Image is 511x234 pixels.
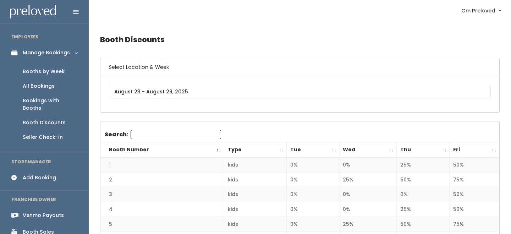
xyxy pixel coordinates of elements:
[105,130,221,139] label: Search:
[100,157,224,172] td: 1
[450,172,499,187] td: 75%
[396,172,450,187] td: 50%
[450,142,499,158] th: Fri: activate to sort column ascending
[100,217,224,232] td: 5
[23,119,66,126] div: Booth Discounts
[23,134,63,141] div: Seller Check-in
[224,217,287,232] td: kids
[23,212,64,219] div: Venmo Payouts
[23,82,55,90] div: All Bookings
[450,202,499,217] td: 50%
[287,187,339,202] td: 0%
[109,85,491,98] input: August 23 - August 29, 2025
[461,7,495,15] span: Gm Preloved
[450,217,499,232] td: 75%
[23,68,65,75] div: Booths by Week
[339,172,397,187] td: 25%
[454,3,508,18] a: Gm Preloved
[23,97,77,112] div: Bookings with Booths
[23,174,56,181] div: Add Booking
[287,142,339,158] th: Tue: activate to sort column ascending
[450,157,499,172] td: 50%
[100,142,224,158] th: Booth Number: activate to sort column descending
[100,187,224,202] td: 3
[287,157,339,172] td: 0%
[287,217,339,232] td: 0%
[224,172,287,187] td: kids
[339,202,397,217] td: 0%
[396,142,450,158] th: Thu: activate to sort column ascending
[224,202,287,217] td: kids
[287,202,339,217] td: 0%
[396,187,450,202] td: 0%
[100,30,500,49] h4: Booth Discounts
[224,187,287,202] td: kids
[131,130,221,139] input: Search:
[287,172,339,187] td: 0%
[396,217,450,232] td: 50%
[396,157,450,172] td: 25%
[100,202,224,217] td: 4
[339,142,397,158] th: Wed: activate to sort column ascending
[23,49,70,56] div: Manage Bookings
[100,58,499,76] h6: Select Location & Week
[100,172,224,187] td: 2
[10,5,56,19] img: preloved logo
[339,217,397,232] td: 25%
[339,157,397,172] td: 0%
[396,202,450,217] td: 25%
[339,187,397,202] td: 0%
[224,157,287,172] td: kids
[450,187,499,202] td: 50%
[224,142,287,158] th: Type: activate to sort column ascending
